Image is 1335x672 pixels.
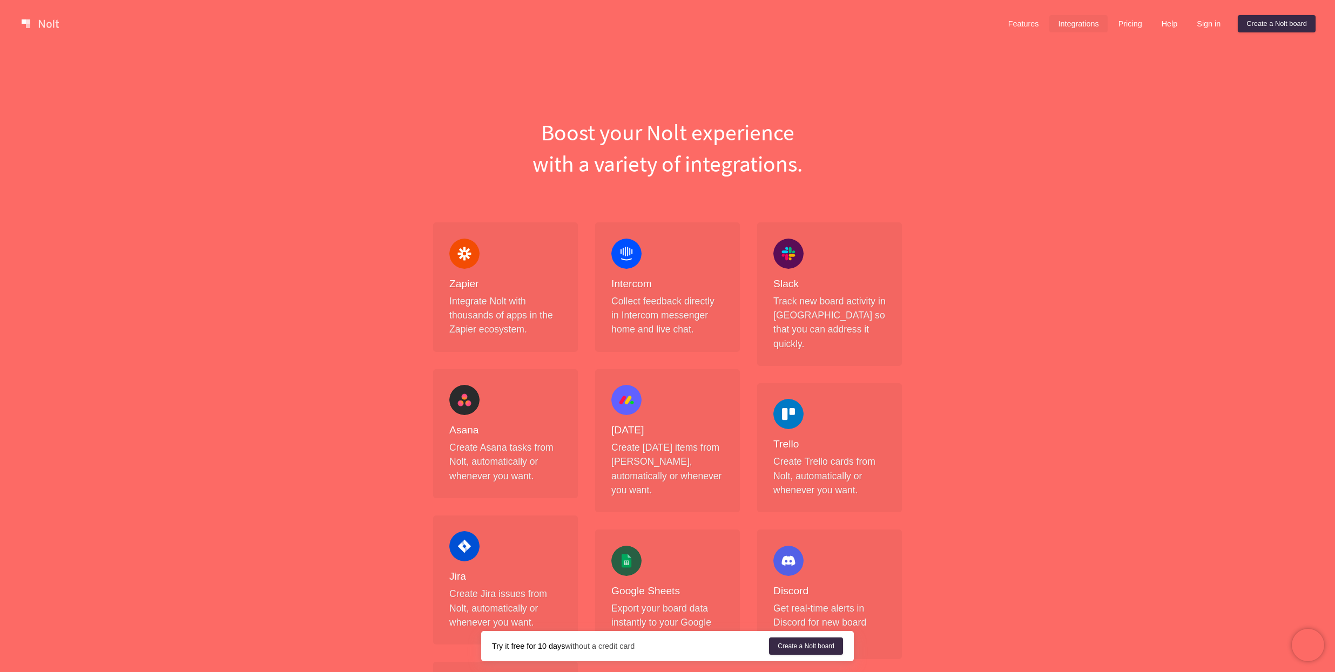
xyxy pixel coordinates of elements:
a: Integrations [1049,15,1107,32]
h4: Zapier [449,277,562,291]
div: without a credit card [492,641,769,651]
a: Pricing [1110,15,1151,32]
h4: Trello [773,438,886,451]
h1: Boost your Nolt experience with a variety of integrations. [424,117,911,179]
h4: [DATE] [611,424,724,437]
h4: Slack [773,277,886,291]
p: Track new board activity in [GEOGRAPHIC_DATA] so that you can address it quickly. [773,294,886,351]
strong: Try it free for 10 days [492,642,565,650]
iframe: Chatra live chat [1292,629,1324,661]
p: Create [DATE] items from [PERSON_NAME], automatically or whenever you want. [611,440,724,498]
p: Collect feedback directly in Intercom messenger home and live chat. [611,294,724,337]
p: Create Trello cards from Nolt, automatically or whenever you want. [773,454,886,497]
p: Export your board data instantly to your Google spreadsheet. [611,601,724,644]
h4: Asana [449,424,562,437]
p: Create Jira issues from Nolt, automatically or whenever you want. [449,587,562,629]
p: Create Asana tasks from Nolt, automatically or whenever you want. [449,440,562,483]
p: Get real-time alerts in Discord for new board activity. [773,601,886,644]
h4: Jira [449,570,562,583]
a: Features [1000,15,1048,32]
p: Integrate Nolt with thousands of apps in the Zapier ecosystem. [449,294,562,337]
a: Sign in [1188,15,1229,32]
a: Create a Nolt board [769,637,843,655]
h4: Intercom [611,277,724,291]
h4: Discord [773,585,886,598]
a: Help [1153,15,1186,32]
a: Create a Nolt board [1238,15,1316,32]
h4: Google Sheets [611,585,724,598]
